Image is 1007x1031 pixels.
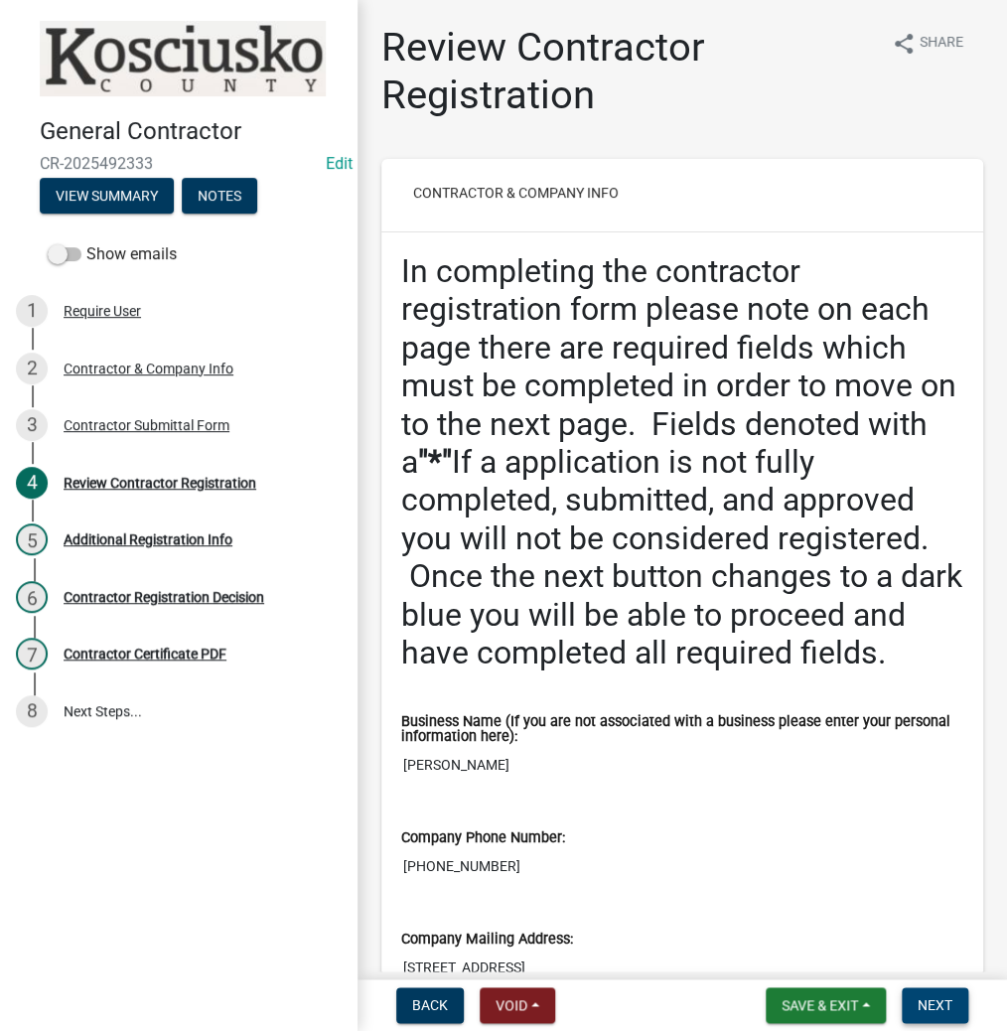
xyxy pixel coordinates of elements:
div: Contractor Submittal Form [64,418,229,432]
div: 3 [16,409,48,441]
button: View Summary [40,178,174,214]
wm-modal-confirm: Notes [182,189,257,205]
button: Next [902,987,968,1023]
div: Contractor Certificate PDF [64,647,226,661]
label: Business Name (If you are not associated with a business please enter your personal information h... [401,715,963,744]
div: 1 [16,295,48,327]
div: Contractor & Company Info [64,362,233,375]
span: Next [918,997,952,1013]
button: Back [396,987,464,1023]
a: Edit [326,154,353,173]
div: 2 [16,353,48,384]
div: Additional Registration Info [64,532,232,546]
div: 7 [16,638,48,669]
button: Save & Exit [766,987,886,1023]
span: Void [496,997,527,1013]
div: 8 [16,695,48,727]
button: Contractor & Company Info [397,175,635,211]
h1: Review Contractor Registration [381,24,876,119]
span: Save & Exit [782,997,858,1013]
div: Contractor Registration Decision [64,590,264,604]
div: 4 [16,467,48,499]
button: shareShare [876,24,979,63]
img: Kosciusko County, Indiana [40,21,326,96]
div: 5 [16,523,48,555]
wm-modal-confirm: Edit Application Number [326,154,353,173]
label: Company Mailing Address: [401,933,573,947]
h2: In completing the contractor registration form please note on each page there are required fields... [401,252,963,671]
wm-modal-confirm: Summary [40,189,174,205]
div: 6 [16,581,48,613]
i: share [892,32,916,56]
h4: General Contractor [40,117,342,146]
label: Company Phone Number: [401,831,565,845]
button: Void [480,987,555,1023]
span: Back [412,997,448,1013]
span: Share [920,32,963,56]
span: CR-2025492333 [40,154,318,173]
div: Require User [64,304,141,318]
div: Review Contractor Registration [64,476,256,490]
button: Notes [182,178,257,214]
label: Show emails [48,242,177,266]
